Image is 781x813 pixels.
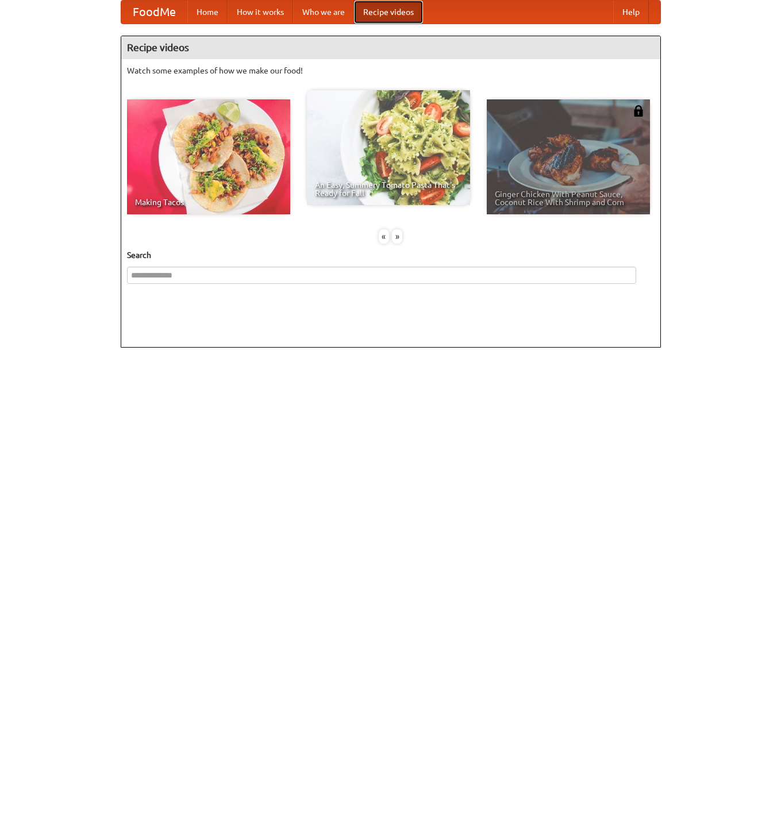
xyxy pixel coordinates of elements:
a: Home [187,1,228,24]
span: An Easy, Summery Tomato Pasta That's Ready for Fall [315,181,462,197]
div: « [379,229,389,244]
a: Who we are [293,1,354,24]
div: » [392,229,402,244]
img: 483408.png [633,105,644,117]
a: Help [613,1,649,24]
span: Making Tacos [135,198,282,206]
a: Recipe videos [354,1,423,24]
a: FoodMe [121,1,187,24]
a: Making Tacos [127,99,290,214]
h5: Search [127,249,655,261]
a: How it works [228,1,293,24]
h4: Recipe videos [121,36,660,59]
a: An Easy, Summery Tomato Pasta That's Ready for Fall [307,90,470,205]
p: Watch some examples of how we make our food! [127,65,655,76]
